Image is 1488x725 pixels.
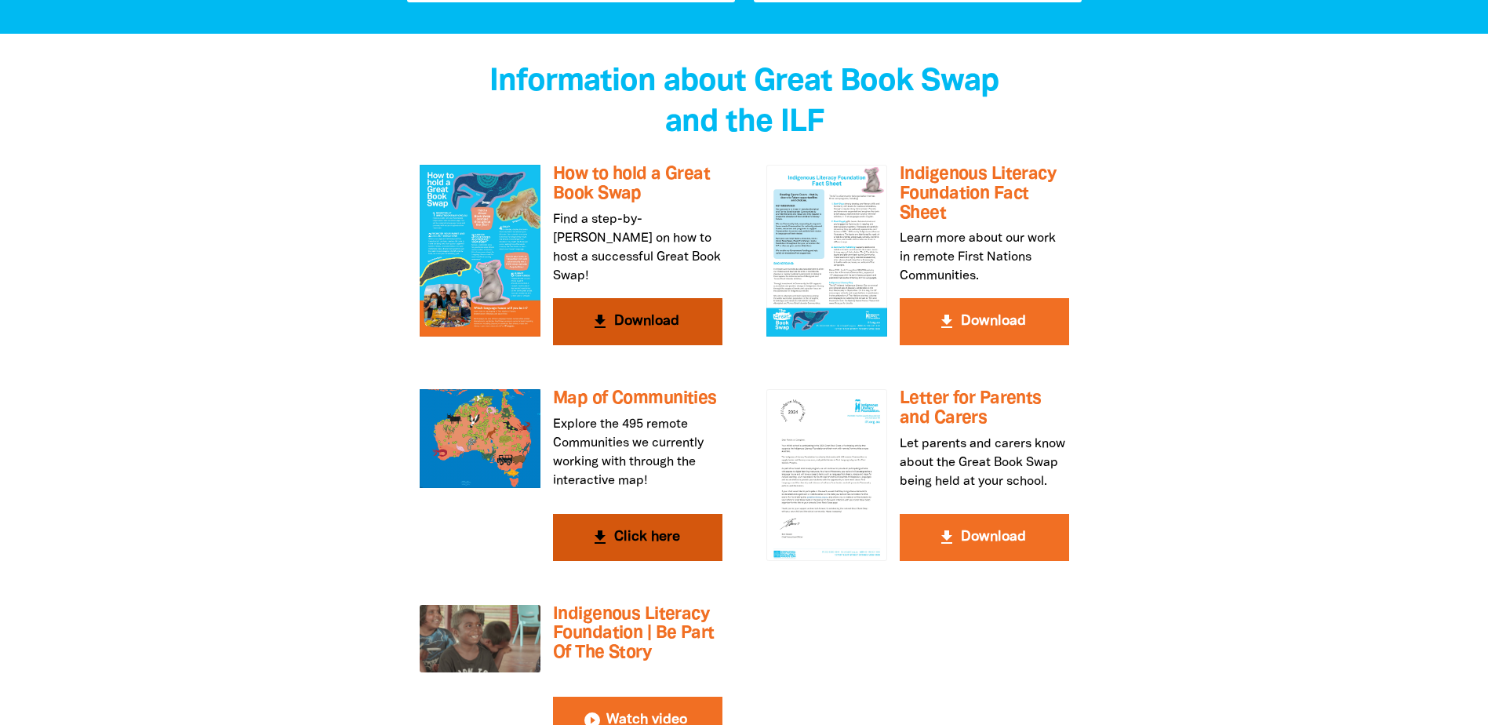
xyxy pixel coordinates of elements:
span: and the ILF [665,108,824,137]
button: get_app Download [900,514,1069,561]
h3: How to hold a Great Book Swap [553,165,722,203]
button: get_app Download [900,298,1069,345]
i: get_app [591,312,609,331]
h3: Map of Communities [553,389,722,409]
h3: Indigenous Literacy Foundation Fact Sheet [900,165,1069,223]
span: Information about Great Book Swap [489,67,999,97]
button: get_app Download [553,298,722,345]
img: Letter for Parents and Carers [766,389,887,560]
h3: Letter for Parents and Carers [900,389,1069,428]
i: get_app [937,528,956,547]
h3: Indigenous Literacy Foundation | Be Part Of The Story [553,605,722,663]
img: Map of Communities [420,389,540,488]
i: get_app [591,528,609,547]
i: get_app [937,312,956,331]
button: get_app Click here [553,514,722,561]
